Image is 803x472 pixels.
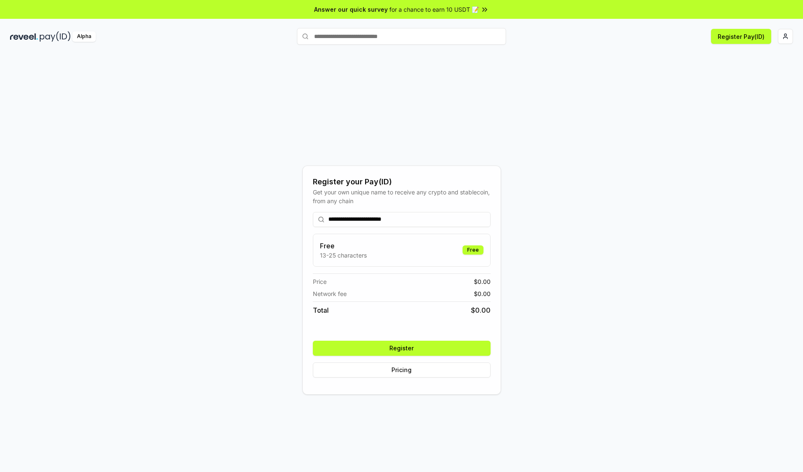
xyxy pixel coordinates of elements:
[474,277,491,286] span: $ 0.00
[463,245,483,255] div: Free
[474,289,491,298] span: $ 0.00
[10,31,38,42] img: reveel_dark
[314,5,388,14] span: Answer our quick survey
[313,188,491,205] div: Get your own unique name to receive any crypto and stablecoin, from any chain
[711,29,771,44] button: Register Pay(ID)
[320,251,367,260] p: 13-25 characters
[313,362,491,378] button: Pricing
[40,31,71,42] img: pay_id
[389,5,479,14] span: for a chance to earn 10 USDT 📝
[313,277,327,286] span: Price
[320,241,367,251] h3: Free
[313,176,491,188] div: Register your Pay(ID)
[313,289,347,298] span: Network fee
[72,31,96,42] div: Alpha
[313,341,491,356] button: Register
[313,305,329,315] span: Total
[471,305,491,315] span: $ 0.00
